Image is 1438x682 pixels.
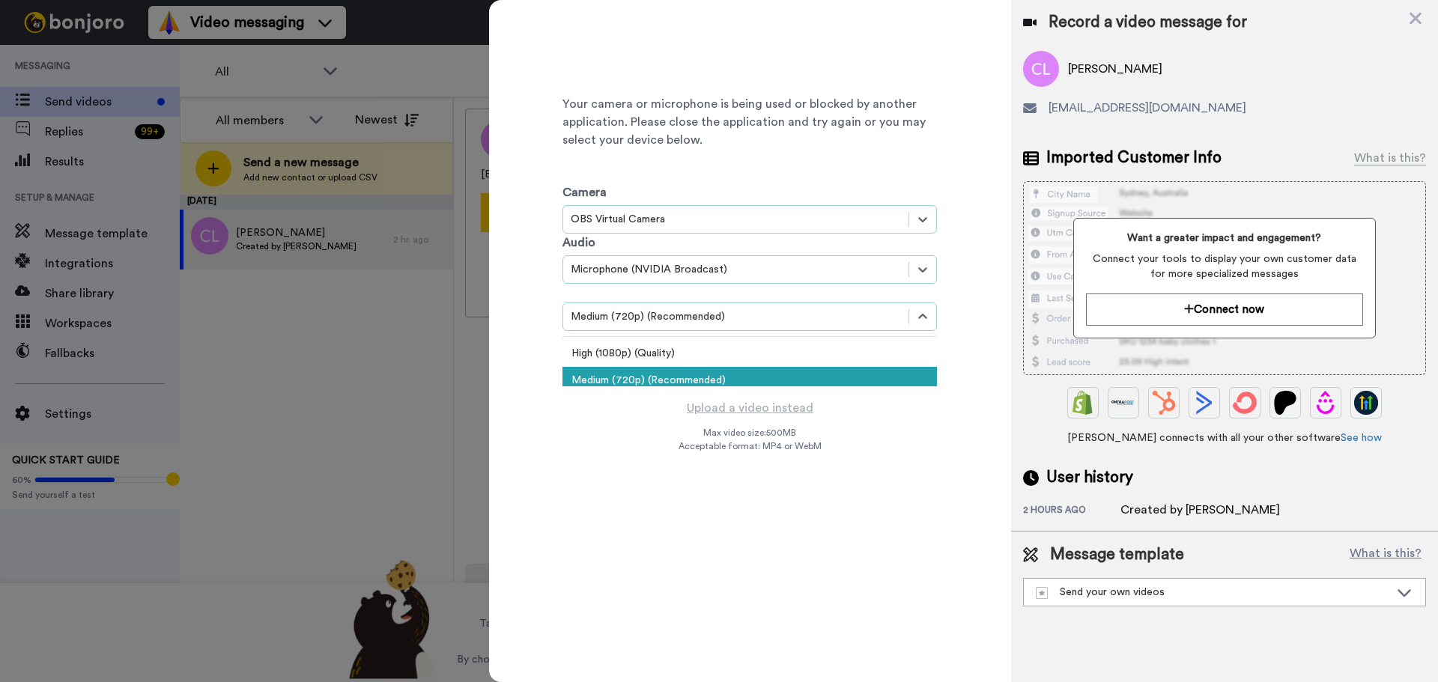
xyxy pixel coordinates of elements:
[1233,391,1257,415] img: ConvertKit
[679,440,822,452] span: Acceptable format: MP4 or WebM
[1046,147,1222,169] span: Imported Customer Info
[1152,391,1176,415] img: Hubspot
[562,284,596,299] label: Quality
[1023,504,1120,519] div: 2 hours ago
[1354,391,1378,415] img: GoHighLevel
[571,262,901,277] div: Microphone (NVIDIA Broadcast)
[1036,585,1389,600] div: Send your own videos
[1273,391,1297,415] img: Patreon
[1111,391,1135,415] img: Ontraport
[1354,149,1426,167] div: What is this?
[562,340,937,367] div: High (1080p) (Quality)
[1341,433,1382,443] a: See how
[1314,391,1338,415] img: Drip
[682,398,818,418] button: Upload a video instead
[1086,252,1362,281] span: Connect your tools to display your own customer data for more specialized messages
[1192,391,1216,415] img: ActiveCampaign
[1046,466,1133,489] span: User history
[1345,544,1426,566] button: What is this?
[562,183,607,201] label: Camera
[562,367,937,394] div: Medium (720p) (Recommended)
[1071,391,1095,415] img: Shopify
[1036,587,1048,599] img: demo-template.svg
[562,234,595,252] label: Audio
[571,309,901,324] div: Medium (720p) (Recommended)
[562,95,937,149] span: Your camera or microphone is being used or blocked by another application. Please close the appli...
[1086,231,1362,246] span: Want a greater impact and engagement?
[1120,501,1280,519] div: Created by [PERSON_NAME]
[703,427,796,439] span: Max video size: 500 MB
[1050,544,1184,566] span: Message template
[1086,293,1362,326] button: Connect now
[571,212,901,227] div: OBS Virtual Camera
[1023,430,1426,445] span: [PERSON_NAME] connects with all your other software
[1049,99,1246,117] span: [EMAIL_ADDRESS][DOMAIN_NAME]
